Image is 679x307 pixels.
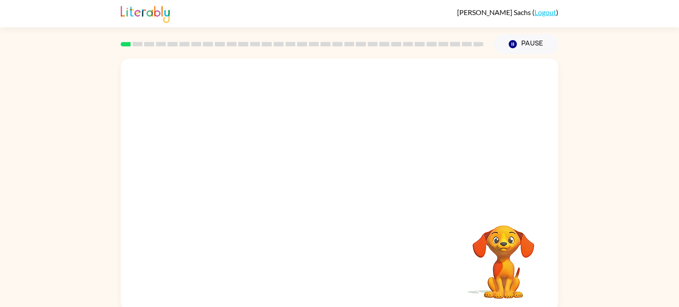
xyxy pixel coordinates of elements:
[534,8,556,16] a: Logout
[457,8,558,16] div: ( )
[457,8,532,16] span: [PERSON_NAME] Sachs
[121,4,170,23] img: Literably
[494,34,558,54] button: Pause
[459,212,548,300] video: Your browser must support playing .mp4 files to use Literably. Please try using another browser.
